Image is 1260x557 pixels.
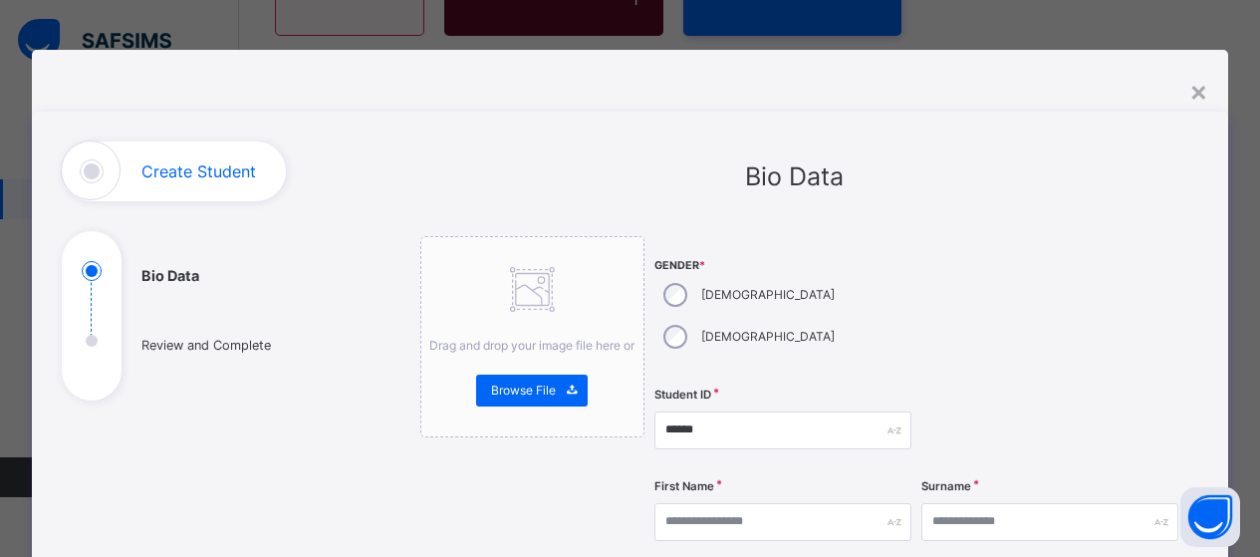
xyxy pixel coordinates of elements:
label: Surname [921,478,971,495]
label: [DEMOGRAPHIC_DATA] [701,286,835,304]
div: Drag and drop your image file here orBrowse File [420,236,645,437]
span: Browse File [491,382,556,400]
label: First Name [654,478,714,495]
button: Open asap [1180,487,1240,547]
label: Student ID [654,387,711,404]
span: Gender [654,258,911,274]
span: Bio Data [745,161,844,191]
div: × [1189,70,1208,112]
h1: Create Student [141,163,256,179]
span: Drag and drop your image file here or [429,338,634,353]
label: [DEMOGRAPHIC_DATA] [701,328,835,346]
